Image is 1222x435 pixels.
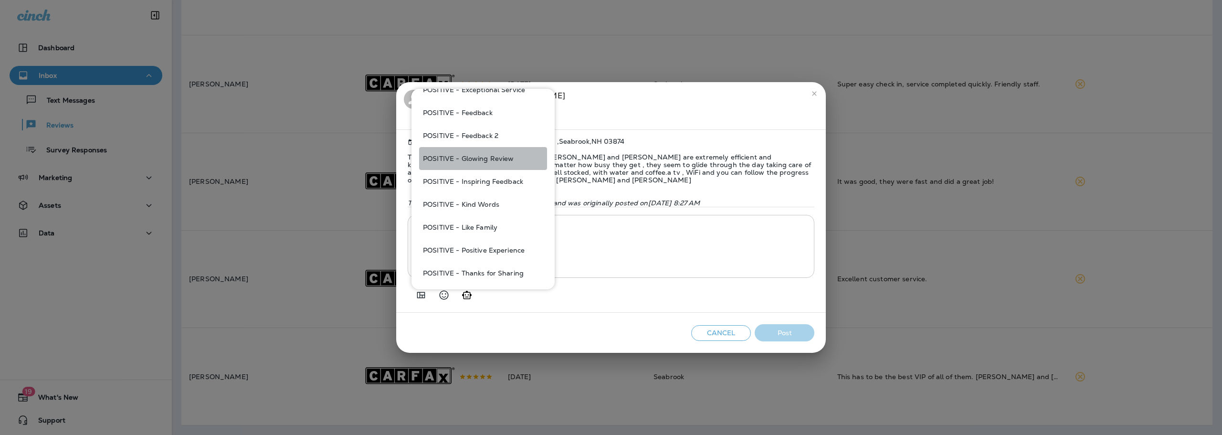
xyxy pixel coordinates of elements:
button: POSITIVE - Turn to VIP [419,285,547,308]
button: close [807,86,822,101]
button: POSITIVE - Kind Words [419,193,547,216]
button: POSITIVE - Feedback [419,101,547,124]
button: POSITIVE - Positive Experience [419,239,547,262]
span: This has to be the best VIP of all of them. [PERSON_NAME] and [PERSON_NAME] are extremely efficie... [408,146,814,191]
button: Add in a premade template [411,286,431,305]
button: Cancel [691,325,751,341]
button: POSITIVE - Glowing Review [419,147,547,170]
span: [DATE] [408,138,438,146]
button: POSITIVE - Feedback 2 [419,124,547,147]
button: POSITIVE - Thanks for Sharing [419,262,547,285]
span: and was originally posted on [DATE] 8:27 AM [553,199,700,207]
p: This review was changed on [DATE] 3:30 PM [408,199,814,207]
button: POSITIVE - Exceptional Service [419,78,547,101]
button: POSITIVE - Inspiring Feedback [419,170,547,193]
button: POSITIVE - Like Family [419,216,547,239]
